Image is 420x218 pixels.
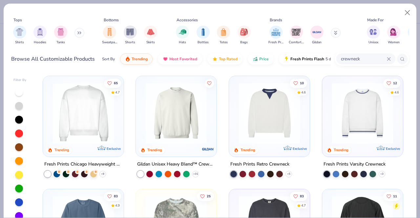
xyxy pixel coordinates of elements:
[289,26,304,45] div: filter for Comfort Colors
[259,56,269,62] span: Price
[217,26,230,45] button: filter button
[13,26,26,45] div: filter for Shirts
[312,40,322,45] span: Gildan
[144,26,157,45] div: filter for Skirts
[102,40,117,45] span: Sweatpants
[291,27,301,37] img: Comfort Colors Image
[207,53,242,65] button: Top Rated
[301,203,306,208] div: 4.7
[340,55,387,63] input: Try "T-Shirt"
[383,78,400,88] button: Like
[271,27,281,37] img: Fresh Prints Image
[393,81,397,85] span: 12
[54,26,67,45] button: filter button
[207,194,211,198] span: 25
[219,56,238,62] span: Top Rated
[102,26,117,45] button: filter button
[158,53,202,65] button: Most Favorited
[177,17,198,23] div: Accessories
[117,83,184,144] img: 9145e166-e82d-49ae-94f7-186c20e691c9
[114,194,118,198] span: 83
[390,28,398,36] img: Women Image
[102,56,115,62] div: Sort By
[393,194,397,198] span: 11
[104,17,119,23] div: Bottoms
[205,78,214,88] button: Like
[388,40,400,45] span: Women
[220,40,228,45] span: Totes
[380,172,384,176] span: + 3
[13,78,27,83] div: Filter By
[220,28,227,36] img: Totes Image
[54,26,67,45] div: filter for Tanks
[310,26,324,45] div: filter for Gildan
[212,56,218,62] img: TopRated.gif
[57,28,64,36] img: Tanks Image
[383,191,400,201] button: Like
[240,28,247,36] img: Bags Image
[179,40,186,45] span: Hats
[301,90,306,95] div: 4.6
[240,40,248,45] span: Bags
[312,27,322,37] img: Gildan Image
[13,26,26,45] button: filter button
[329,83,396,144] img: 4d4398e1-a86f-4e3e-85fd-b9623566810e
[387,26,400,45] div: filter for Women
[104,78,121,88] button: Like
[120,53,153,65] button: Trending
[125,40,135,45] span: Shorts
[176,26,189,45] div: filter for Hats
[36,28,44,36] img: Hoodies Image
[126,28,134,36] img: Shorts Image
[197,191,214,201] button: Like
[106,28,113,36] img: Sweatpants Image
[289,26,304,45] button: filter button
[287,172,290,176] span: + 5
[44,160,122,168] div: Fresh Prints Chicago Heavyweight Crewneck
[125,56,130,62] img: trending.gif
[248,53,274,65] button: Price
[290,78,307,88] button: Like
[124,26,137,45] button: filter button
[268,26,283,45] div: filter for Fresh Prints
[300,194,304,198] span: 83
[15,40,24,45] span: Shirts
[163,56,168,62] img: most_fav.gif
[367,17,384,23] div: Made For
[268,40,283,45] span: Fresh Prints
[50,83,117,144] img: 1358499d-a160-429c-9f1e-ad7a3dc244c9
[193,172,198,176] span: + 31
[197,26,210,45] button: filter button
[230,160,289,168] div: Fresh Prints Retro Crewneck
[33,26,47,45] button: filter button
[179,28,186,36] img: Hats Image
[386,147,400,151] span: Exclusive
[176,26,189,45] button: filter button
[367,26,380,45] button: filter button
[284,56,289,62] img: flash.gif
[268,26,283,45] button: filter button
[279,53,355,65] button: Fresh Prints Flash5 day delivery
[147,28,155,36] img: Skirts Image
[146,40,155,45] span: Skirts
[142,83,210,144] img: 833bdddd-6347-4faa-9e52-496810413cc0
[300,81,304,85] span: 10
[197,26,210,45] div: filter for Bottles
[124,26,137,45] div: filter for Shorts
[56,40,65,45] span: Tanks
[290,191,307,201] button: Like
[16,28,23,36] img: Shirts Image
[270,17,282,23] div: Brands
[369,28,377,36] img: Unisex Image
[169,56,197,62] span: Most Favorited
[217,26,230,45] div: filter for Totes
[387,26,400,45] button: filter button
[106,147,120,151] span: Exclusive
[198,40,209,45] span: Bottles
[115,90,120,95] div: 4.7
[137,160,215,168] div: Gildan Unisex Heavy Blend™ Crewneck Sweatshirt - 18000
[368,40,378,45] span: Unisex
[238,26,251,45] button: filter button
[11,55,95,63] div: Browse All Customizable Products
[310,26,324,45] button: filter button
